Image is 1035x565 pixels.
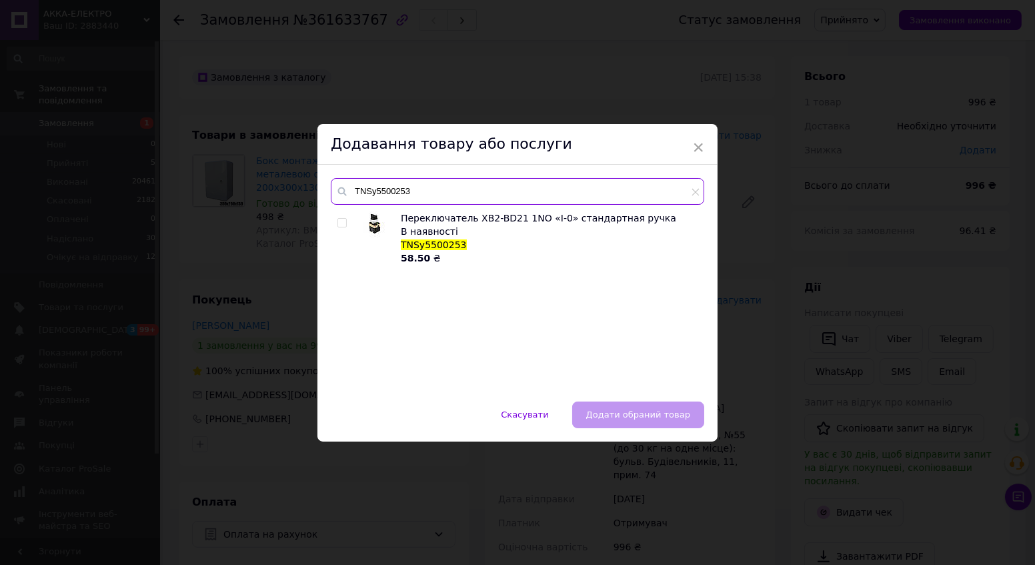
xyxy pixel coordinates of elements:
[401,253,430,263] b: 58.50
[331,178,704,205] input: Пошук за товарами та послугами
[363,211,385,237] img: Переключатель XB2-BD21 1NO «I-0» стандартная ручка
[401,225,697,238] div: В наявності
[487,402,562,428] button: Скасувати
[401,239,467,250] span: TNSy5500253
[317,124,718,165] div: Додавання товару або послуги
[401,251,697,265] div: ₴
[501,410,548,420] span: Скасувати
[692,136,704,159] span: ×
[401,213,676,223] span: Переключатель XB2-BD21 1NO «I-0» стандартная ручка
